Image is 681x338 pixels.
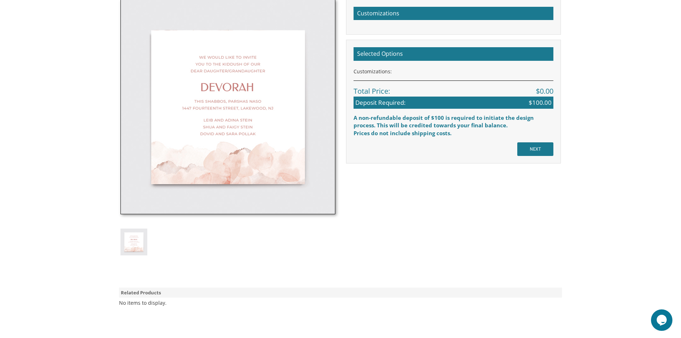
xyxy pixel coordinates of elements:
div: Total Price: [354,80,553,97]
h2: Selected Options [354,47,553,61]
iframe: chat widget [651,309,674,331]
div: Deposit Required: [354,97,553,109]
div: Customizations: [354,68,553,75]
span: $0.00 [536,86,553,97]
div: No items to display. [119,299,167,307]
input: NEXT [517,142,553,156]
div: Related Products [119,288,562,298]
div: Prices do not include shipping costs. [354,129,553,137]
div: A non-refundable deposit of $100 is required to initiate the design process. This will be credite... [354,114,553,129]
h2: Customizations [354,7,553,20]
img: kiddush-8-thumb.jpg [120,229,147,255]
span: $100.00 [529,98,552,107]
